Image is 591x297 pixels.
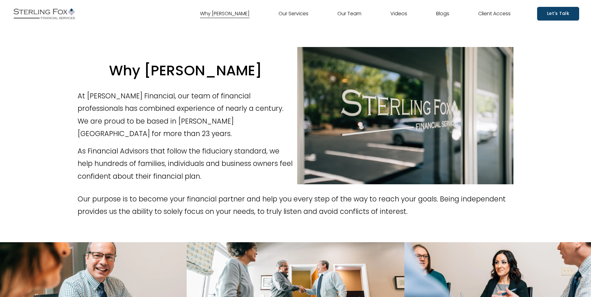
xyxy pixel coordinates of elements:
p: As Financial Advisors that follow the fiduciary standard, we help hundreds of families, individua... [78,145,294,182]
a: Let's Talk [537,7,579,20]
p: Our purpose is to become your financial partner and help you every step of the way to reach your ... [78,193,514,218]
a: Client Access [478,9,511,19]
a: Blogs [436,9,449,19]
h2: Why [PERSON_NAME] [78,62,294,80]
a: Why [PERSON_NAME] [200,9,250,19]
p: At [PERSON_NAME] Financial, our team of financial professionals has combined experience of nearly... [78,90,294,140]
img: Sterling Fox Financial Services [12,6,77,21]
a: Our Team [337,9,361,19]
a: Videos [390,9,407,19]
a: Our Services [279,9,308,19]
